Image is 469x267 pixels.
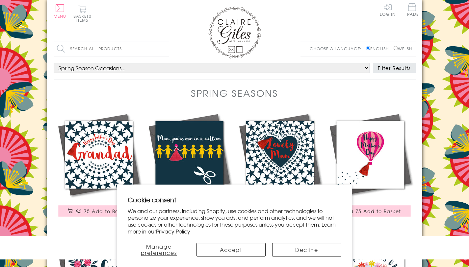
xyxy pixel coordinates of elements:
[191,86,278,100] h1: Spring Seasons
[58,205,140,217] button: £3.75 Add to Basket
[272,243,341,256] button: Decline
[235,110,325,224] a: Mother's Day Card, Heart of Stars, Lovely Mum, Embellished with a tassel £3.75 Add to Basket
[144,110,235,200] img: Mother's Day Card, Mum, 1 in a million, Embellished with a colourful tassel
[196,243,266,256] button: Accept
[128,195,341,204] h2: Cookie consent
[156,227,190,235] a: Privacy Policy
[76,13,91,23] span: 0 items
[405,3,419,16] span: Trade
[325,110,416,224] a: Mother's Day Card, Hot air balloon, Embellished with a colourful tassel £3.75 Add to Basket
[128,208,341,235] p: We and our partners, including Shopify, use cookies and other technologies to personalize your ex...
[366,46,370,50] input: English
[366,46,392,52] label: English
[235,110,325,200] img: Mother's Day Card, Heart of Stars, Lovely Mum, Embellished with a tassel
[394,46,412,52] label: Welsh
[54,110,144,200] img: Father's Day Card, Stars, Happy Father's Day, Grandad, Tassel Embellished
[329,205,411,217] button: £3.75 Add to Basket
[348,208,401,214] span: £3.75 Add to Basket
[405,3,419,17] a: Trade
[310,46,365,52] p: Choose a language:
[394,46,398,50] input: Welsh
[373,63,416,73] button: Filter Results
[73,5,91,22] button: Basket0 items
[54,4,66,18] button: Menu
[76,208,130,214] span: £3.75 Add to Basket
[54,13,66,19] span: Menu
[325,110,416,200] img: Mother's Day Card, Hot air balloon, Embellished with a colourful tassel
[144,110,235,224] a: Mother's Day Card, Mum, 1 in a million, Embellished with a colourful tassel £3.75 Add to Basket
[380,3,396,16] a: Log In
[128,243,190,256] button: Manage preferences
[141,242,177,256] span: Manage preferences
[54,110,144,224] a: Father's Day Card, Stars, Happy Father's Day, Grandad, Tassel Embellished £3.75 Add to Basket
[162,41,169,56] input: Search
[54,41,169,56] input: Search all products
[208,7,261,58] img: Claire Giles Greetings Cards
